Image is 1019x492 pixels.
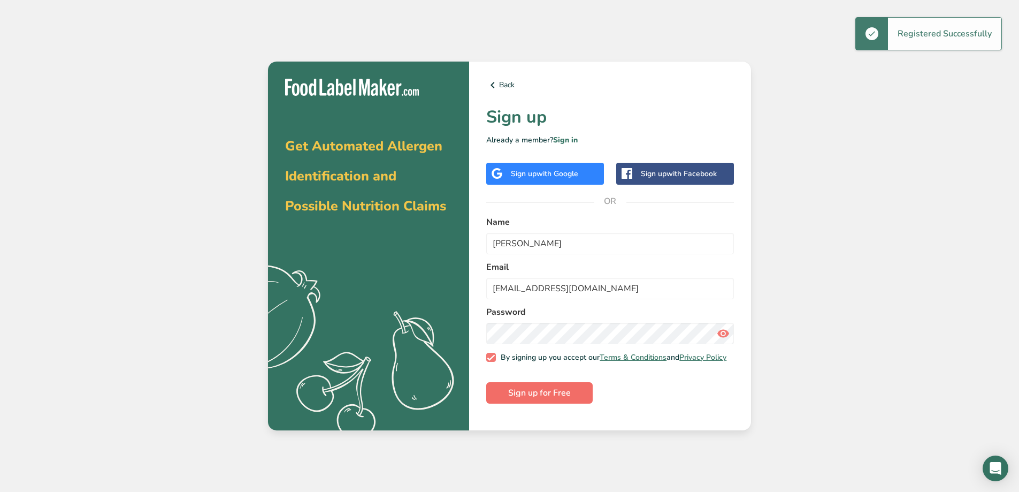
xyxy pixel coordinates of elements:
[486,134,734,146] p: Already a member?
[486,104,734,130] h1: Sign up
[486,306,734,319] label: Password
[486,233,734,254] input: John Doe
[537,169,578,179] span: with Google
[679,352,726,362] a: Privacy Policy
[508,387,571,399] span: Sign up for Free
[496,353,727,362] span: By signing up you accept our and
[486,216,734,229] label: Name
[486,278,734,299] input: email@example.com
[594,185,626,217] span: OR
[600,352,666,362] a: Terms & Conditions
[285,79,419,96] img: Food Label Maker
[888,18,1001,50] div: Registered Successfully
[666,169,717,179] span: with Facebook
[486,382,593,404] button: Sign up for Free
[486,79,734,92] a: Back
[641,168,717,179] div: Sign up
[511,168,578,179] div: Sign up
[486,261,734,274] label: Email
[553,135,578,145] a: Sign in
[983,456,1008,481] div: Open Intercom Messenger
[285,137,446,215] span: Get Automated Allergen Identification and Possible Nutrition Claims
